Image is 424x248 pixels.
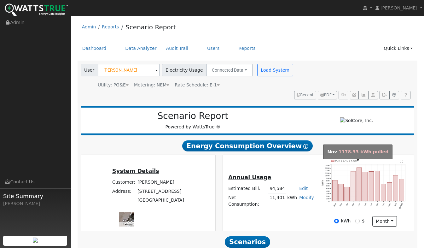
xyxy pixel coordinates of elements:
span: PDF [320,93,332,97]
button: Settings [389,91,399,100]
button: Multi-Series Graph [358,91,368,100]
label: kWh [341,218,351,224]
text: Dec [357,203,361,207]
button: Load System [257,64,293,76]
text: 0 [328,200,330,202]
rect: onclick="" [387,182,392,201]
h2: Scenario Report [87,111,299,121]
td: $4,584 [268,184,286,193]
a: Reports [102,24,119,29]
a: Edit [299,186,308,191]
td: [STREET_ADDRESS] [136,187,185,196]
text: 600 [327,185,330,187]
text: 1100 [325,172,330,174]
td: kWh [286,193,298,209]
span: 1178.33 kWh pulled [339,149,388,154]
div: Metering: NEM [134,82,169,88]
text: Mar [376,203,379,207]
text: 100 [327,198,330,200]
a: Terms (opens in new tab) [123,222,132,226]
a: Help Link [401,91,410,100]
span: [PERSON_NAME] [380,5,417,10]
a: Users [202,43,224,54]
button: month [372,216,397,227]
img: SolCore, Inc. [340,117,373,124]
text: Sep [339,203,343,207]
input: Select a User [98,64,160,76]
td: [PERSON_NAME] [136,178,185,187]
a: Open this area in Google Maps (opens a new window) [121,218,142,227]
td: Customer: [111,178,136,187]
text: Aug [333,203,337,207]
input: kWh [334,219,339,223]
td: [GEOGRAPHIC_DATA] [136,196,185,204]
td: Estimated Bill: [227,184,269,193]
rect: onclick="" [345,187,350,201]
rect: onclick="" [400,179,404,201]
text: 1300 [325,167,330,169]
text: 1400 [325,164,330,167]
img: Google [121,218,142,227]
span: Scenarios [225,236,270,248]
text: 800 [327,180,330,182]
text: 900 [327,177,330,179]
img: retrieve [33,238,38,243]
div: [PERSON_NAME] [3,200,67,207]
label: $ [362,218,365,224]
text: Pull 11,401 kWh [335,159,357,162]
a: Admin [82,24,96,29]
u: System Details [112,168,159,174]
a: Audit Trail [161,43,193,54]
text: Oct [346,203,349,206]
text: 400 [327,190,330,192]
span: User [81,64,98,76]
text: May [388,203,392,207]
rect: onclick="" [339,184,344,201]
text: kWh [322,180,324,186]
text: Apr [382,203,385,206]
rect: onclick="" [375,171,380,201]
rect: onclick="" [333,180,337,201]
span: Energy Consumption Overview [182,140,313,152]
rect: onclick="" [351,171,356,201]
rect: onclick="" [381,184,386,201]
div: Powered by WattsTrue ® [84,111,302,130]
a: Dashboard [78,43,111,54]
button: Recent [294,91,316,100]
text: Nov [351,203,355,207]
button: Login As [368,91,378,100]
img: WattsTrue [5,3,68,18]
text:  [400,160,403,163]
rect: onclick="" [357,168,362,201]
a: Modify [299,195,314,200]
text: 200 [327,195,330,197]
u: Annual Usage [228,174,271,180]
input: $ [355,219,360,223]
button: PDF [318,91,337,100]
text: 1200 [325,169,330,172]
span: Electricity Usage [162,64,206,76]
text: 500 [327,187,330,189]
td: 11,401 [268,193,286,209]
rect: onclick="" [369,171,374,201]
button: Export Interval Data [380,91,389,100]
text: Jun [394,203,398,207]
text: Jan [364,203,367,207]
text: Feb [370,203,373,207]
a: Quick Links [379,43,417,54]
span: Site Summary [3,192,67,200]
td: Net Consumption: [227,193,269,209]
rect: onclick="" [393,175,398,201]
a: Reports [234,43,260,54]
text: 700 [327,182,330,184]
div: Utility: PG&E [98,82,129,88]
span: Alias: E1 [175,82,220,87]
rect: onclick="" [363,172,368,201]
a: Scenario Report [125,23,176,31]
text: [DATE] [399,203,404,209]
text: 1000 [325,174,330,177]
button: Connected Data [206,64,253,76]
strong: Nov [327,149,337,154]
button: Edit User [350,91,359,100]
a: Data Analyzer [120,43,161,54]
